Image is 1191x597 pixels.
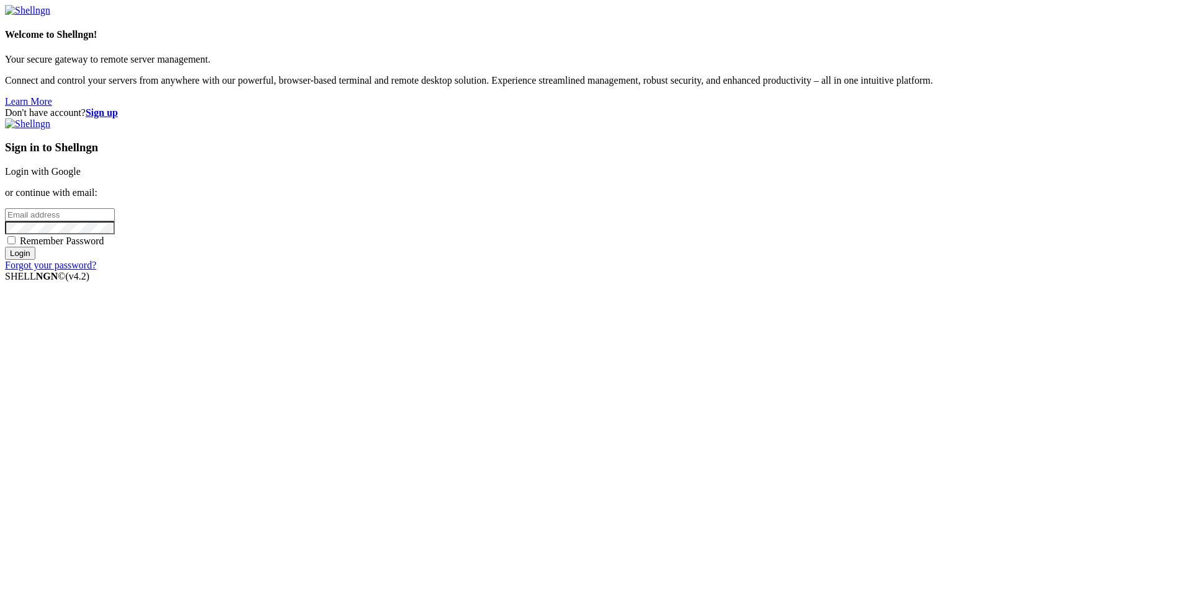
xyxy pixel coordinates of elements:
img: Shellngn [5,5,50,16]
p: Connect and control your servers from anywhere with our powerful, browser-based terminal and remo... [5,75,1186,86]
a: Sign up [86,107,118,118]
a: Login with Google [5,166,81,177]
input: Remember Password [7,236,16,244]
p: or continue with email: [5,187,1186,198]
span: 4.2.0 [66,271,90,281]
input: Email address [5,208,115,221]
p: Your secure gateway to remote server management. [5,54,1186,65]
input: Login [5,247,35,260]
h3: Sign in to Shellngn [5,141,1186,154]
img: Shellngn [5,118,50,130]
div: Don't have account? [5,107,1186,118]
b: NGN [36,271,58,281]
a: Learn More [5,96,52,107]
span: SHELL © [5,271,89,281]
h4: Welcome to Shellngn! [5,29,1186,40]
span: Remember Password [20,236,104,246]
a: Forgot your password? [5,260,96,270]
